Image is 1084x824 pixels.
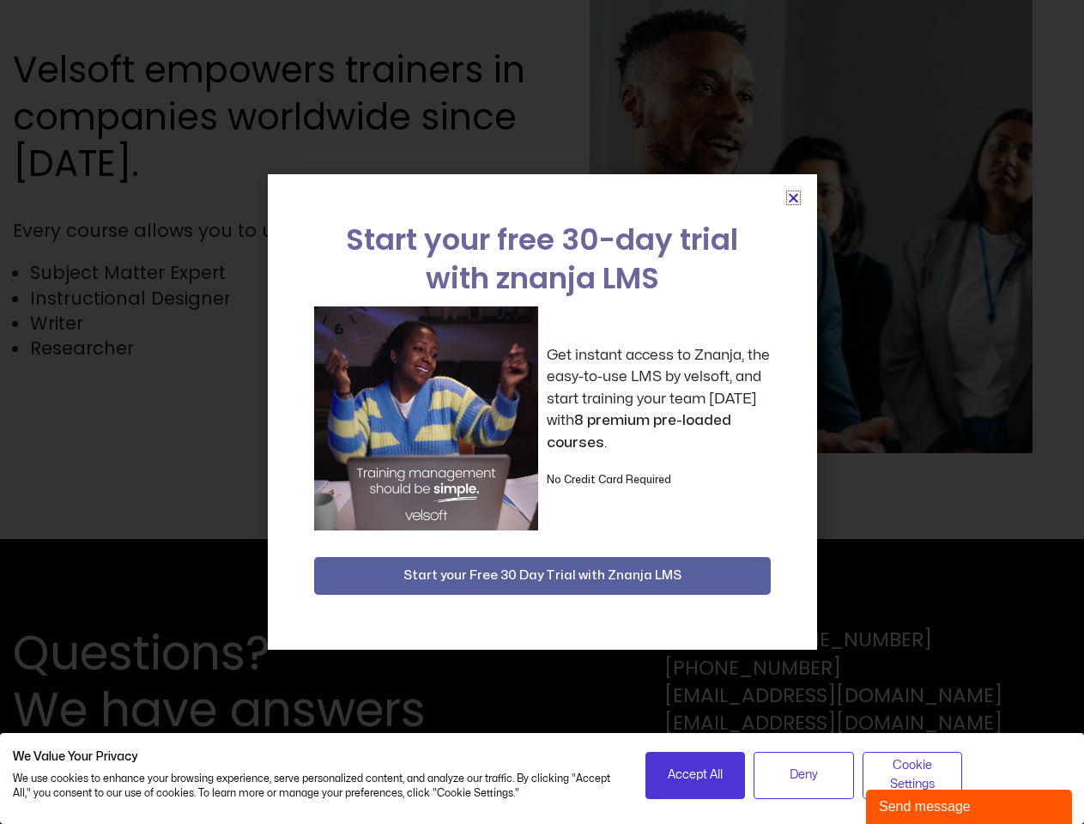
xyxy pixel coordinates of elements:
[547,475,671,485] strong: No Credit Card Required
[314,221,771,298] h2: Start your free 30-day trial with znanja LMS
[863,752,963,799] button: Adjust cookie preferences
[547,413,731,450] strong: 8 premium pre-loaded courses
[787,191,800,204] a: Close
[754,752,854,799] button: Deny all cookies
[547,344,771,454] p: Get instant access to Znanja, the easy-to-use LMS by velsoft, and start training your team [DATE]...
[645,752,746,799] button: Accept all cookies
[874,756,952,795] span: Cookie Settings
[314,306,538,530] img: a woman sitting at her laptop dancing
[314,557,771,595] button: Start your Free 30 Day Trial with Znanja LMS
[403,566,681,586] span: Start your Free 30 Day Trial with Znanja LMS
[668,766,723,785] span: Accept All
[13,772,620,801] p: We use cookies to enhance your browsing experience, serve personalized content, and analyze our t...
[790,766,818,785] span: Deny
[13,749,620,765] h2: We Value Your Privacy
[866,786,1075,824] iframe: chat widget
